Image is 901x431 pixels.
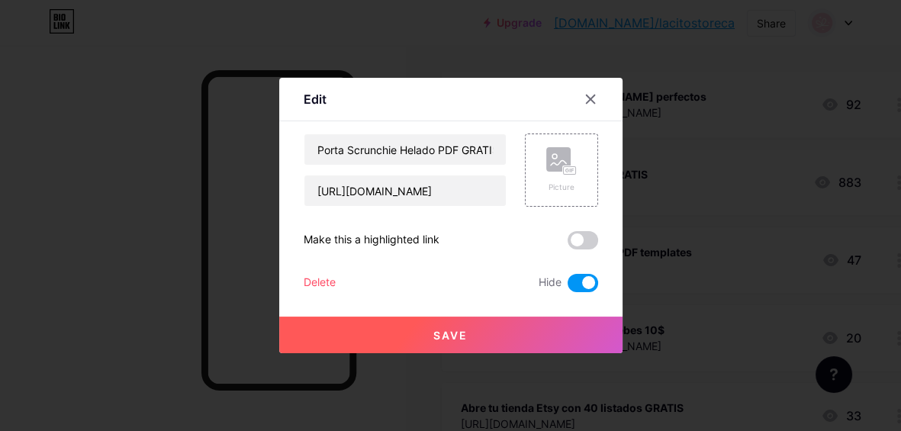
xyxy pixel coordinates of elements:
div: Make this a highlighted link [304,231,439,249]
div: Delete [304,274,336,292]
div: Edit [304,90,327,108]
span: Save [433,329,468,342]
button: Save [279,317,623,353]
input: URL [304,175,506,206]
span: Hide [539,274,562,292]
div: Picture [546,182,577,193]
input: Title [304,134,506,165]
